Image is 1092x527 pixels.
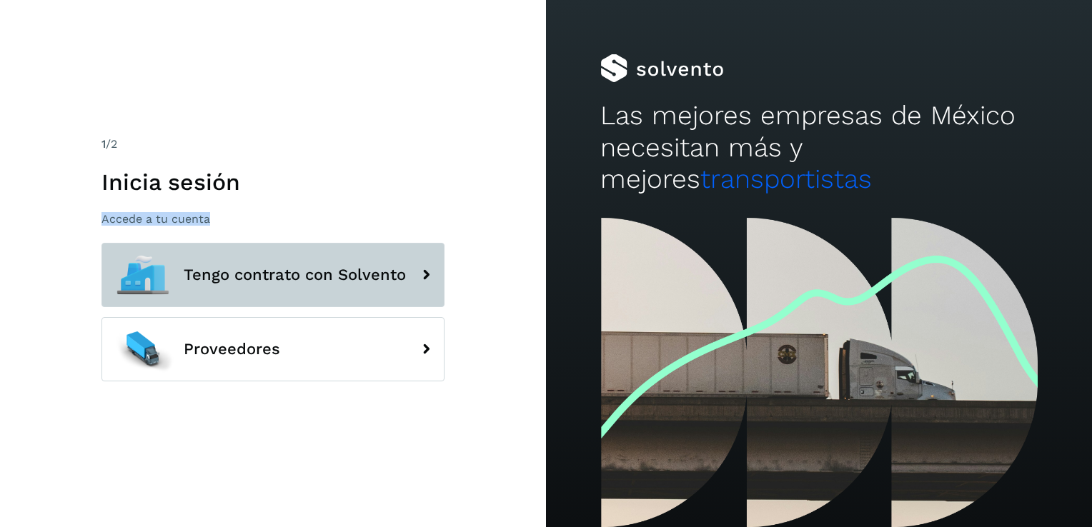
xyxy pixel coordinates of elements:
[101,212,445,226] p: Accede a tu cuenta
[101,137,106,151] span: 1
[600,100,1037,195] h2: Las mejores empresas de México necesitan más y mejores
[101,317,445,381] button: Proveedores
[101,136,445,153] div: /2
[700,164,872,194] span: transportistas
[184,341,280,358] span: Proveedores
[101,243,445,307] button: Tengo contrato con Solvento
[101,169,445,196] h1: Inicia sesión
[184,266,406,283] span: Tengo contrato con Solvento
